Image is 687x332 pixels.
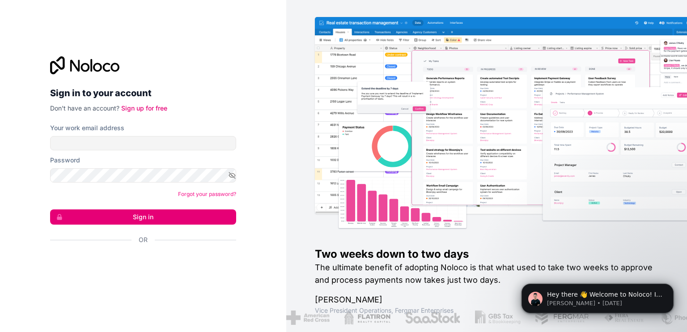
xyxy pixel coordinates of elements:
h2: The ultimate benefit of adopting Noloco is that what used to take two weeks to approve and proces... [315,261,658,286]
span: Or [139,235,148,244]
img: /assets/american-red-cross-BAupjrZR.png [286,311,330,325]
span: Don't have an account? [50,104,119,112]
img: /assets/flatiron-C8eUkumj.png [344,311,390,325]
h2: Sign in to your account [50,85,236,101]
label: Your work email address [50,123,124,132]
iframe: Intercom notifications message [508,265,687,328]
input: Password [50,168,236,183]
h1: [PERSON_NAME] [315,294,658,306]
a: Sign up for free [121,104,167,112]
img: /assets/saastock-C6Zbiodz.png [404,311,461,325]
input: Email address [50,136,236,150]
a: Forgot your password? [178,191,236,197]
h1: Two weeks down to two days [315,247,658,261]
iframe: Bouton "Se connecter avec Google" [46,254,233,274]
h1: Vice President Operations , Fergmar Enterprises [315,306,658,315]
button: Sign in [50,209,236,225]
img: /assets/gbstax-C-GtDUiK.png [475,311,521,325]
label: Password [50,156,80,165]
